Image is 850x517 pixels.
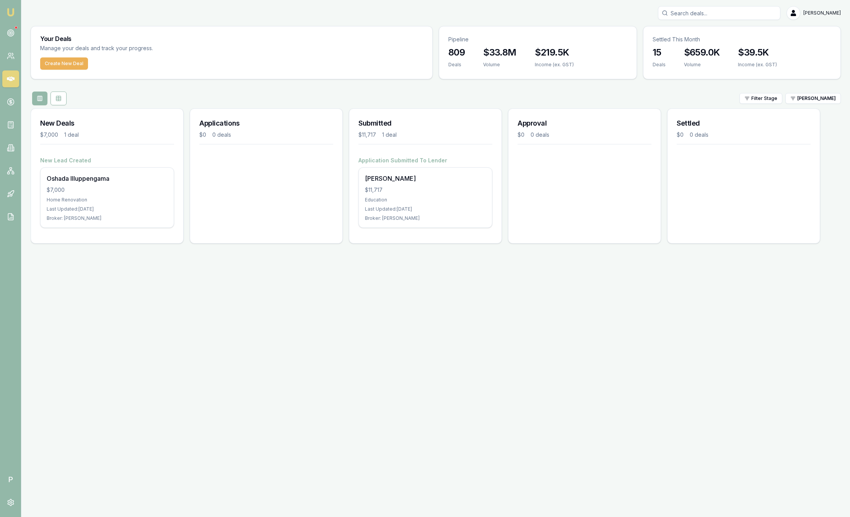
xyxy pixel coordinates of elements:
h3: 15 [653,46,666,59]
div: $0 [518,131,524,139]
h3: Submitted [358,118,492,129]
div: Education [365,197,486,203]
h3: $39.5K [738,46,777,59]
div: Oshada Illuppengama [47,174,168,183]
div: Deals [448,62,465,68]
div: 1 deal [382,131,397,139]
div: Income (ex. GST) [535,62,574,68]
h3: 809 [448,46,465,59]
span: Filter Stage [751,95,777,101]
h3: $219.5K [535,46,574,59]
div: Last Updated: [DATE] [365,206,486,212]
div: Home Renovation [47,197,168,203]
button: Create New Deal [40,57,88,70]
span: P [2,471,19,488]
button: Filter Stage [739,93,782,104]
div: Volume [483,62,516,68]
div: [PERSON_NAME] [365,174,486,183]
div: Broker: [PERSON_NAME] [365,215,486,221]
input: Search deals [658,6,780,20]
p: Manage your deals and track your progress. [40,44,236,53]
div: $0 [677,131,684,139]
div: 0 deals [212,131,231,139]
div: $7,000 [40,131,58,139]
button: [PERSON_NAME] [785,93,841,104]
span: [PERSON_NAME] [797,95,836,101]
p: Pipeline [448,36,627,43]
div: $11,717 [358,131,376,139]
div: $0 [199,131,206,139]
h3: $33.8M [483,46,516,59]
div: 0 deals [531,131,549,139]
img: emu-icon-u.png [6,8,15,17]
div: Deals [653,62,666,68]
div: $11,717 [365,186,486,194]
div: Income (ex. GST) [738,62,777,68]
div: 0 deals [690,131,708,139]
h3: Applications [199,118,333,129]
p: Settled This Month [653,36,832,43]
h3: New Deals [40,118,174,129]
div: 1 deal [64,131,79,139]
div: Broker: [PERSON_NAME] [47,215,168,221]
h4: New Lead Created [40,157,174,164]
h3: Approval [518,118,651,129]
div: Last Updated: [DATE] [47,206,168,212]
h3: $659.0K [684,46,720,59]
h3: Your Deals [40,36,423,42]
h3: Settled [677,118,811,129]
div: $7,000 [47,186,168,194]
h4: Application Submitted To Lender [358,157,492,164]
span: [PERSON_NAME] [803,10,841,16]
div: Volume [684,62,720,68]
